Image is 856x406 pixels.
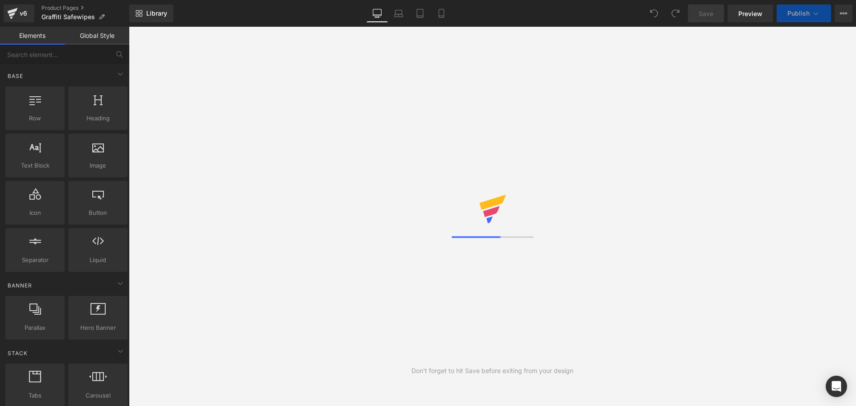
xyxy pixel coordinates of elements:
a: v6 [4,4,34,22]
span: Image [71,161,125,170]
a: Preview [728,4,773,22]
span: Button [71,208,125,217]
a: Global Style [65,27,129,45]
button: More [835,4,852,22]
a: Product Pages [41,4,129,12]
a: Laptop [388,4,409,22]
span: Icon [8,208,62,217]
span: Text Block [8,161,62,170]
button: Undo [645,4,663,22]
span: Heading [71,114,125,123]
span: Banner [7,281,33,290]
div: Open Intercom Messenger [826,376,847,397]
span: Preview [738,9,762,18]
span: Library [146,9,167,17]
span: Hero Banner [71,323,125,332]
span: Liquid [71,255,125,265]
a: New Library [129,4,173,22]
a: Mobile [431,4,452,22]
a: Tablet [409,4,431,22]
div: v6 [18,8,29,19]
span: Carousel [71,391,125,400]
span: Publish [787,10,810,17]
span: Parallax [8,323,62,332]
span: Save [699,9,713,18]
span: Stack [7,349,29,357]
span: Row [8,114,62,123]
button: Redo [667,4,684,22]
span: Graffiti Safewipes [41,13,95,21]
span: Base [7,72,24,80]
a: Desktop [366,4,388,22]
div: Don't forget to hit Save before exiting from your design [412,366,573,376]
span: Separator [8,255,62,265]
span: Tabs [8,391,62,400]
button: Publish [777,4,831,22]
